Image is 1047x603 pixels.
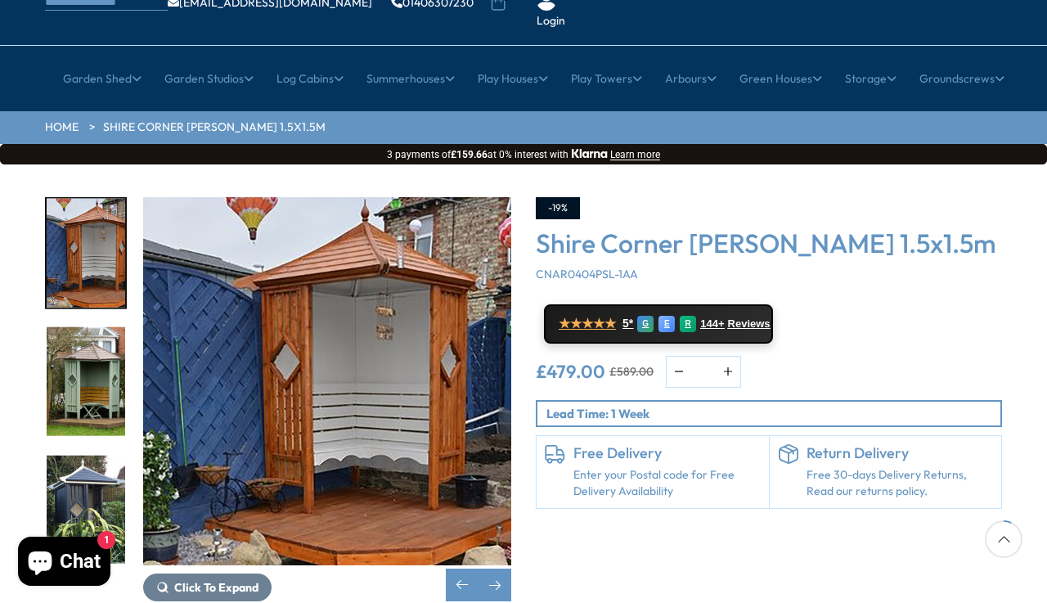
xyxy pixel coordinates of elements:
span: Click To Expand [174,580,258,595]
div: 5 / 14 [45,453,127,565]
a: ★★★★★ 5* G E R 144+ Reviews [544,304,773,344]
a: Storage [845,58,896,99]
p: Lead Time: 1 Week [546,405,1000,422]
inbox-online-store-chat: Shopify online store chat [13,537,115,590]
div: R [680,316,696,332]
a: Enter your Postal code for Free Delivery Availability [573,467,761,499]
a: Garden Studios [164,58,254,99]
div: 3 / 14 [45,197,127,309]
span: CNAR0404PSL-1AA [536,267,638,281]
a: Play Houses [478,58,548,99]
p: Free 30-days Delivery Returns, Read our returns policy. [807,467,994,499]
h6: Return Delivery [807,444,994,462]
a: Green Houses [739,58,822,99]
a: Log Cabins [276,58,344,99]
a: Arbours [665,58,717,99]
img: Shire Corner Arbour 1.5x1.5m - Best Shed [143,197,511,565]
span: Reviews [728,317,771,331]
a: Play Towers [571,58,642,99]
a: Garden Shed [63,58,142,99]
a: Shire Corner [PERSON_NAME] 1.5x1.5m [103,119,326,136]
div: E [658,316,675,332]
a: HOME [45,119,79,136]
div: Previous slide [446,569,479,601]
div: 4 / 14 [45,326,127,438]
div: G [637,316,654,332]
h6: Free Delivery [573,444,761,462]
img: CornerArbour_6_84fe0f49-0820-477c-9282-6f4f68c05e2c_200x200.jpg [47,455,125,564]
h3: Shire Corner [PERSON_NAME] 1.5x1.5m [536,227,1002,259]
a: Groundscrews [919,58,1004,99]
button: Click To Expand [143,574,272,601]
div: -19% [536,197,580,219]
div: Next slide [479,569,511,601]
div: 3 / 14 [143,197,511,601]
span: ★★★★★ [559,316,616,331]
img: CornerArbour_2_8b689c30-e373-473c-b224-20c6ad360ca3_200x200.jpg [47,199,125,308]
span: 144+ [700,317,724,331]
img: CornerArbour_4_1caa4938-d66b-432e-97f2-9a2771b1a1da_200x200.jpg [47,327,125,436]
a: Summerhouses [366,58,455,99]
a: Login [537,13,565,29]
del: £589.00 [609,366,654,377]
ins: £479.00 [536,362,605,380]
